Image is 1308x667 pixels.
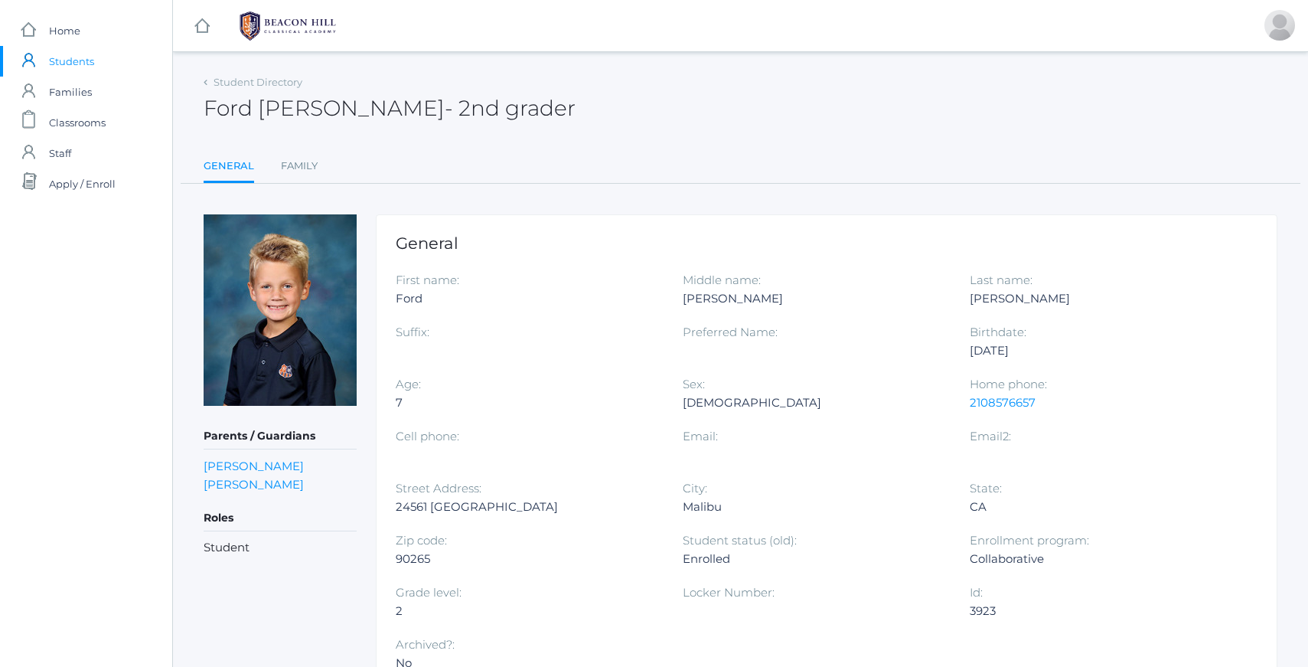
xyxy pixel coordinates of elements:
div: [DATE] [970,342,1234,360]
div: Malibu [683,498,947,516]
label: Locker Number: [683,585,775,600]
div: CA [970,498,1234,516]
a: General [204,151,254,184]
div: [PERSON_NAME] [970,289,1234,308]
label: Last name: [970,273,1032,287]
h5: Parents / Guardians [204,423,357,450]
div: 3923 [970,602,1234,620]
span: Classrooms [49,107,106,138]
label: Home phone: [970,377,1047,391]
a: [PERSON_NAME] [204,477,304,492]
span: Families [49,77,92,107]
h5: Roles [204,505,357,531]
label: Cell phone: [396,429,459,443]
div: Ruiwen Lee [1264,10,1295,41]
div: Collaborative [970,550,1234,568]
a: [PERSON_NAME] [204,459,304,473]
a: Family [281,151,318,181]
h2: Ford [PERSON_NAME] [204,96,576,120]
label: Id: [970,585,983,600]
label: Grade level: [396,585,462,600]
label: Suffix: [396,325,429,339]
label: Student status (old): [683,533,797,548]
label: Email: [683,429,718,443]
label: Birthdate: [970,325,1026,339]
div: 7 [396,394,660,412]
span: Staff [49,138,71,168]
a: Student Directory [214,76,302,88]
label: Middle name: [683,273,761,287]
div: Enrolled [683,550,947,568]
label: Age: [396,377,421,391]
div: [DEMOGRAPHIC_DATA] [683,394,947,412]
div: Ford [396,289,660,308]
label: Zip code: [396,533,447,548]
span: Apply / Enroll [49,168,116,199]
label: Preferred Name: [683,325,778,339]
div: 2 [396,602,660,620]
label: Sex: [683,377,705,391]
a: 2108576657 [970,395,1036,410]
label: State: [970,481,1002,495]
img: BHCALogos-05-308ed15e86a5a0abce9b8dd61676a3503ac9727e845dece92d48e8588c001991.png [230,7,345,45]
span: Home [49,15,80,46]
div: [PERSON_NAME] [683,289,947,308]
label: City: [683,481,707,495]
label: First name: [396,273,459,287]
span: - 2nd grader [445,95,576,121]
label: Enrollment program: [970,533,1089,548]
label: Email2: [970,429,1011,443]
label: Street Address: [396,481,481,495]
div: 90265 [396,550,660,568]
li: Student [204,539,357,557]
label: Archived?: [396,637,455,652]
span: Students [49,46,94,77]
div: 24561 [GEOGRAPHIC_DATA] [396,498,660,516]
h1: General [396,234,1257,252]
img: Ford McCollum [204,214,357,406]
